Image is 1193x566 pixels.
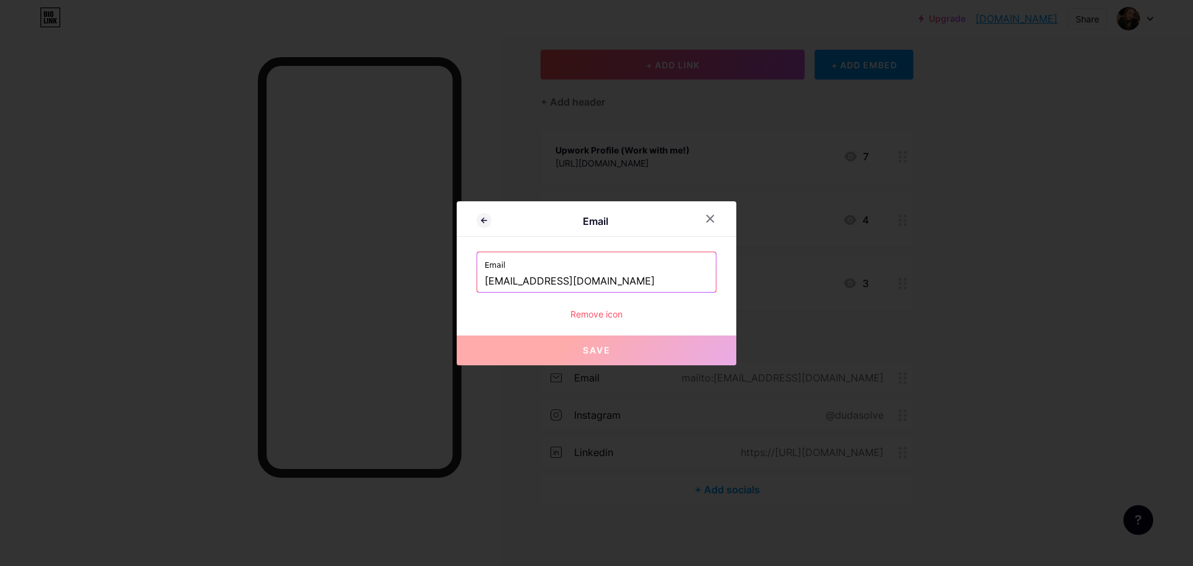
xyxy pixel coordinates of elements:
[457,335,736,365] button: Save
[583,345,611,355] span: Save
[485,252,708,271] label: Email
[485,271,708,292] input: your@domain.com
[477,308,716,321] div: Remove icon
[491,214,699,229] div: Email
